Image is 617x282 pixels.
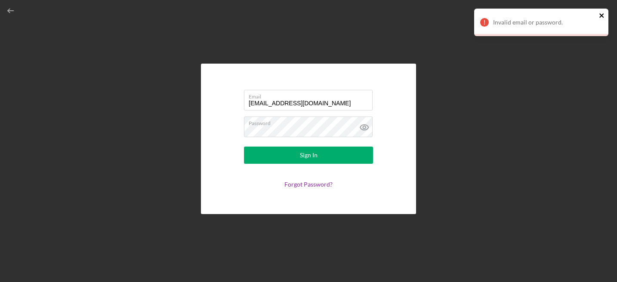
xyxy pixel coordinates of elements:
button: Sign In [244,147,373,164]
div: Invalid email or password. [493,19,596,26]
div: Sign In [300,147,318,164]
button: close [599,12,605,20]
a: Forgot Password? [284,181,333,188]
label: Email [249,90,373,100]
label: Password [249,117,373,126]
